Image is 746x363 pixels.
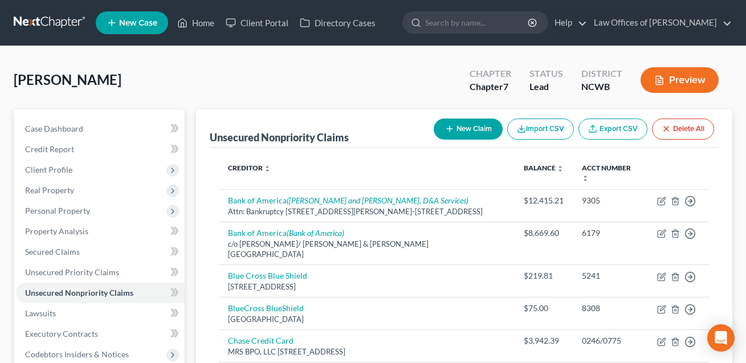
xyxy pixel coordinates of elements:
i: unfold_more [264,165,271,172]
div: Chapter [470,67,511,80]
div: 6179 [582,227,639,239]
div: Status [529,67,563,80]
span: Client Profile [25,165,72,174]
div: Chapter [470,80,511,93]
div: [GEOGRAPHIC_DATA] [228,314,506,325]
a: Bank of America(Bank of America) [228,228,344,238]
div: Lead [529,80,563,93]
span: 7 [503,81,508,92]
div: $219.81 [524,270,564,282]
span: New Case [119,19,157,27]
button: Preview [641,67,719,93]
i: unfold_more [582,175,589,182]
span: Personal Property [25,206,90,215]
button: Import CSV [507,119,574,140]
a: Lawsuits [16,303,185,324]
div: 0246/0775 [582,335,639,346]
button: Delete All [652,119,714,140]
div: Attn: Bankruptcy [STREET_ADDRESS][PERSON_NAME]-[STREET_ADDRESS] [228,206,506,217]
span: Unsecured Nonpriority Claims [25,288,133,297]
i: (Bank of America) [287,228,344,238]
div: 5241 [582,270,639,282]
div: District [581,67,622,80]
a: Credit Report [16,139,185,160]
div: $12,415.21 [524,195,564,206]
a: Acct Number unfold_more [582,164,631,182]
a: Help [549,13,587,33]
span: Codebtors Insiders & Notices [25,349,129,359]
a: Creditor unfold_more [228,164,271,172]
div: NCWB [581,80,622,93]
a: Case Dashboard [16,119,185,139]
a: Balance unfold_more [524,164,564,172]
div: Open Intercom Messenger [707,324,735,352]
span: Lawsuits [25,308,56,318]
a: Unsecured Priority Claims [16,262,185,283]
a: Home [172,13,220,33]
div: MRS BPO, LLC [STREET_ADDRESS] [228,346,506,357]
div: c/o [PERSON_NAME]/ [PERSON_NAME] & [PERSON_NAME] [GEOGRAPHIC_DATA] [228,239,506,260]
span: Unsecured Priority Claims [25,267,119,277]
a: Executory Contracts [16,324,185,344]
span: Secured Claims [25,247,80,256]
a: Chase Credit Card [228,336,293,345]
i: ([PERSON_NAME] and [PERSON_NAME], D&A Services) [287,195,468,205]
div: $3,942.39 [524,335,564,346]
span: Real Property [25,185,74,195]
a: Law Offices of [PERSON_NAME] [588,13,732,33]
div: $8,669.60 [524,227,564,239]
div: [STREET_ADDRESS] [228,282,506,292]
a: Client Portal [220,13,294,33]
i: unfold_more [557,165,564,172]
input: Search by name... [425,12,529,33]
span: [PERSON_NAME] [14,71,121,88]
a: Directory Cases [294,13,381,33]
a: Blue Cross Blue Shield [228,271,307,280]
a: Bank of America([PERSON_NAME] and [PERSON_NAME], D&A Services) [228,195,468,205]
div: $75.00 [524,303,564,314]
div: Unsecured Nonpriority Claims [210,130,349,144]
span: Property Analysis [25,226,88,236]
span: Executory Contracts [25,329,98,338]
a: Property Analysis [16,221,185,242]
a: Secured Claims [16,242,185,262]
span: Credit Report [25,144,74,154]
div: 8308 [582,303,639,314]
span: Case Dashboard [25,124,83,133]
div: 9305 [582,195,639,206]
button: New Claim [434,119,503,140]
a: BlueCross BlueShield [228,303,304,313]
a: Export CSV [578,119,647,140]
a: Unsecured Nonpriority Claims [16,283,185,303]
